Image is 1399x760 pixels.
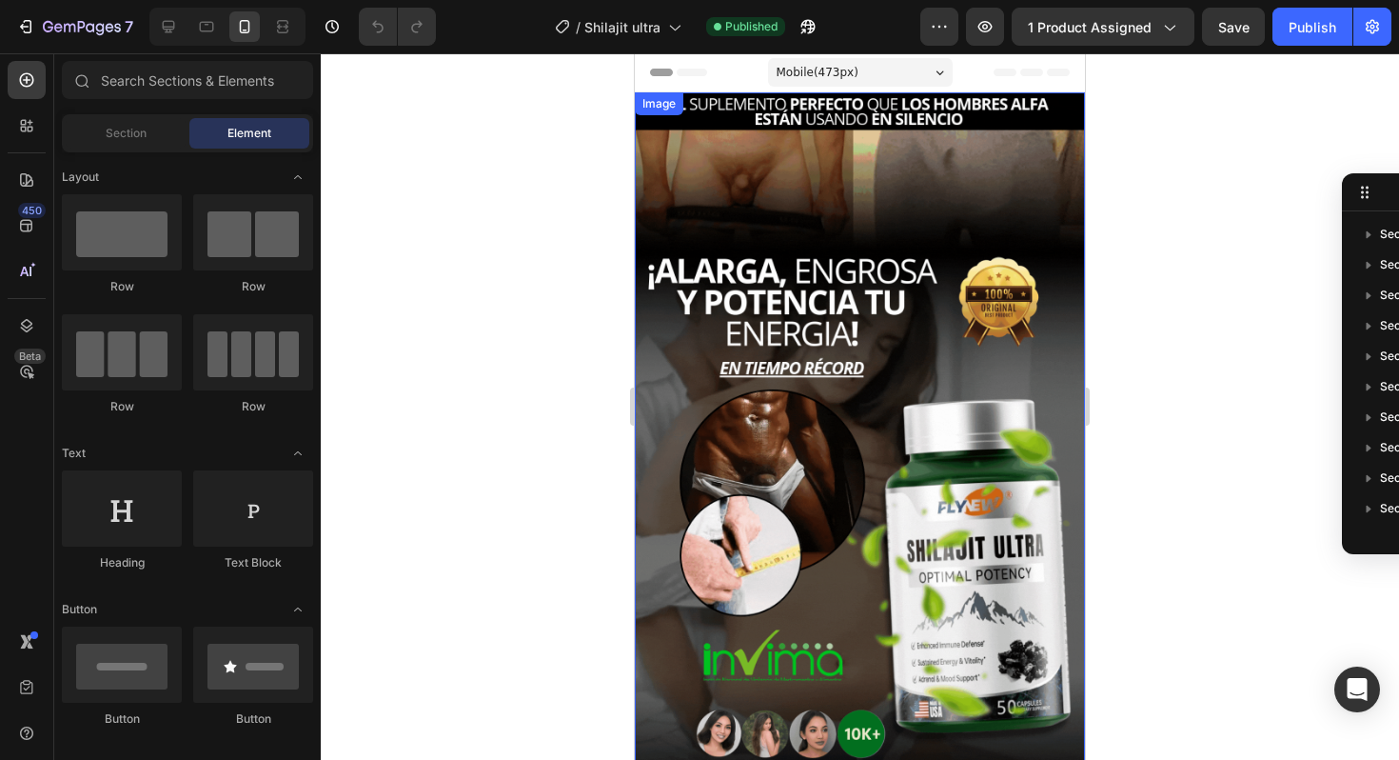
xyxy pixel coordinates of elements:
[106,125,147,142] span: Section
[635,53,1085,760] iframe: Design area
[1272,8,1352,46] button: Publish
[283,594,313,625] span: Toggle open
[62,601,97,618] span: Button
[193,554,313,571] div: Text Block
[62,169,99,186] span: Layout
[62,445,86,462] span: Text
[227,125,271,142] span: Element
[62,278,182,295] div: Row
[283,162,313,192] span: Toggle open
[1028,17,1152,37] span: 1 product assigned
[1012,8,1194,46] button: 1 product assigned
[14,349,46,364] div: Beta
[18,203,46,218] div: 450
[1289,17,1336,37] div: Publish
[62,710,182,728] div: Button
[283,438,313,469] span: Toggle open
[1218,19,1250,35] span: Save
[576,17,581,37] span: /
[1334,667,1380,712] div: Open Intercom Messenger
[8,8,142,46] button: 7
[62,554,182,571] div: Heading
[1202,8,1265,46] button: Save
[62,398,182,415] div: Row
[193,278,313,295] div: Row
[359,8,436,46] div: Undo/Redo
[193,710,313,728] div: Button
[62,61,313,99] input: Search Sections & Elements
[193,398,313,415] div: Row
[125,15,133,38] p: 7
[725,18,778,35] span: Published
[584,17,660,37] span: Shilajit ultra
